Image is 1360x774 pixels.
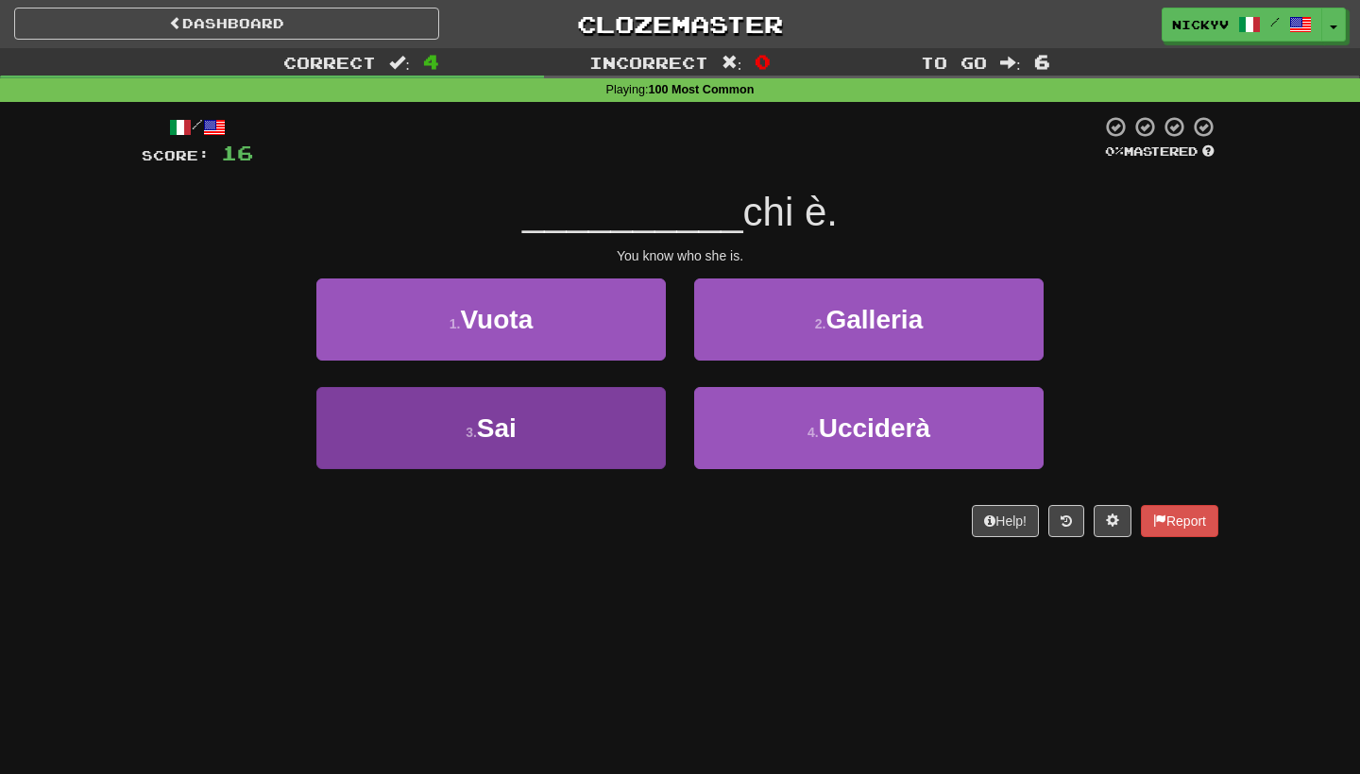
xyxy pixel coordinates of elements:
[825,305,923,334] span: Galleria
[815,316,826,331] small: 2 .
[1162,8,1322,42] a: nickyv /
[423,50,439,73] span: 4
[1270,15,1280,28] span: /
[807,425,819,440] small: 4 .
[972,505,1039,537] button: Help!
[450,316,461,331] small: 1 .
[283,53,376,72] span: Correct
[389,55,410,71] span: :
[467,8,892,41] a: Clozemaster
[14,8,439,40] a: Dashboard
[755,50,771,73] span: 0
[466,425,477,440] small: 3 .
[648,83,754,96] strong: 100 Most Common
[142,147,210,163] span: Score:
[1141,505,1218,537] button: Report
[819,413,930,443] span: Ucciderà
[1048,505,1084,537] button: Round history (alt+y)
[921,53,987,72] span: To go
[316,387,666,469] button: 3.Sai
[142,246,1218,265] div: You know who she is.
[694,278,1044,361] button: 2.Galleria
[221,141,253,164] span: 16
[589,53,708,72] span: Incorrect
[142,115,253,139] div: /
[522,190,743,234] span: __________
[694,387,1044,469] button: 4.Ucciderà
[316,278,666,361] button: 1.Vuota
[743,190,838,234] span: chi è.
[460,305,533,334] span: Vuota
[477,413,517,443] span: Sai
[1034,50,1050,73] span: 6
[1101,143,1218,160] div: Mastered
[1172,16,1229,33] span: nickyv
[722,55,742,71] span: :
[1105,143,1124,159] span: 0 %
[1000,55,1021,71] span: :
